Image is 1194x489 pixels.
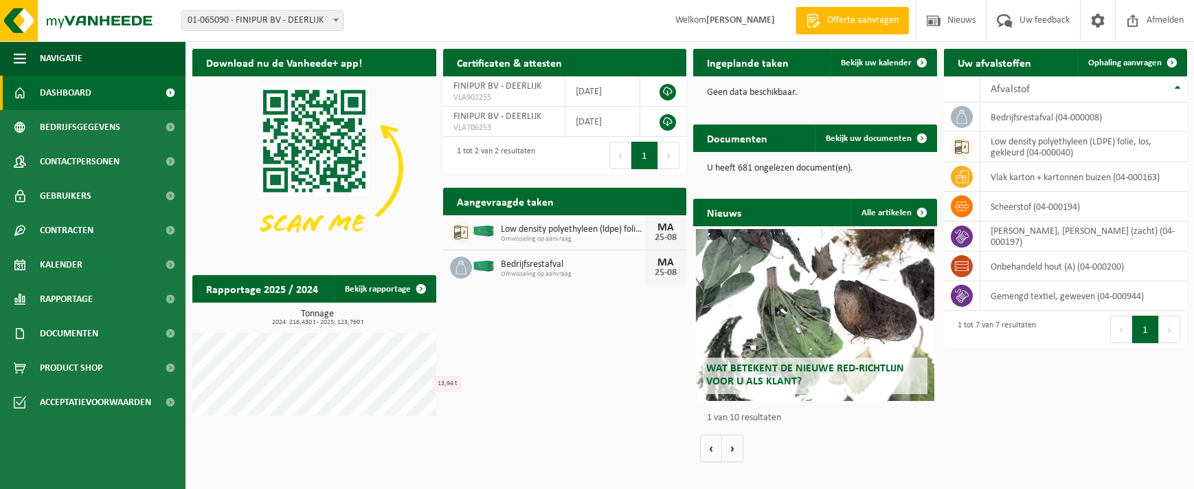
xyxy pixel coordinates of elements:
[796,7,909,34] a: Offerte aanvragen
[199,309,436,326] h3: Tonnage
[1159,316,1180,343] button: Next
[182,11,343,30] span: 01-065090 - FINIPUR BV - DEERLIJK
[40,179,91,213] span: Gebruikers
[980,221,1188,252] td: [PERSON_NAME], [PERSON_NAME] (zacht) (04-000197)
[815,124,936,152] a: Bekijk uw documenten
[652,268,679,278] div: 25-08
[501,224,646,235] span: Low density polyethyleen (ldpe) folie, los, gekleurd
[658,142,679,169] button: Next
[830,49,936,76] a: Bekijk uw kalender
[40,76,91,110] span: Dashboard
[192,49,376,76] h2: Download nu de Vanheede+ app!
[40,316,98,351] span: Documenten
[472,260,495,272] img: HK-XC-40-GN-00
[1132,316,1159,343] button: 1
[652,222,679,233] div: MA
[706,363,904,387] span: Wat betekent de nieuwe RED-richtlijn voor u als klant?
[1110,316,1132,343] button: Previous
[501,235,646,243] span: Omwisseling op aanvraag
[980,281,1188,311] td: gemengd textiel, geweven (04-000944)
[443,49,576,76] h2: Certificaten & attesten
[40,248,82,282] span: Kalender
[980,132,1188,162] td: low density polyethyleen (LDPE) folie, los, gekleurd (04-000040)
[453,92,554,103] span: VLA902255
[40,282,93,316] span: Rapportage
[851,199,936,226] a: Alle artikelen
[472,225,495,237] img: HK-XC-40-GN-00
[40,110,120,144] span: Bedrijfsgegevens
[450,140,535,171] div: 1 tot 2 van 2 resultaten
[1077,49,1186,76] a: Ophaling aanvragen
[841,58,912,67] span: Bekijk uw kalender
[453,81,541,91] span: FINIPUR BV - DEERLIJK
[652,257,679,268] div: MA
[707,164,923,173] p: U heeft 681 ongelezen document(en).
[944,49,1045,76] h2: Uw afvalstoffen
[40,213,93,248] span: Contracten
[192,275,332,302] h2: Rapportage 2025 / 2024
[652,233,679,243] div: 25-08
[707,88,923,98] p: Geen data beschikbaar.
[826,134,912,143] span: Bekijk uw documenten
[181,10,343,31] span: 01-065090 - FINIPUR BV - DEERLIJK
[501,270,646,279] span: Omwisseling op aanvraag
[199,319,436,326] span: 2024: 216,430 t - 2025: 123,760 t
[453,111,541,122] span: FINIPUR BV - DEERLIJK
[40,41,82,76] span: Navigatie
[980,162,1188,192] td: vlak karton + kartonnen buizen (04-000163)
[192,76,436,259] img: Download de VHEPlus App
[696,229,934,401] a: Wat betekent de nieuwe RED-richtlijn voor u als klant?
[980,252,1188,281] td: onbehandeld hout (A) (04-000200)
[334,275,435,303] a: Bekijk rapportage
[693,199,755,226] h2: Nieuws
[707,413,930,423] p: 1 van 10 resultaten
[609,142,631,169] button: Previous
[453,122,554,133] span: VLA706253
[565,107,640,137] td: [DATE]
[706,15,775,25] strong: [PERSON_NAME]
[700,435,722,462] button: Vorige
[824,14,902,28] span: Offerte aanvragen
[1088,58,1162,67] span: Ophaling aanvragen
[433,376,461,391] div: 13,94 t
[951,314,1036,345] div: 1 tot 7 van 7 resultaten
[722,435,743,462] button: Volgende
[565,76,640,107] td: [DATE]
[631,142,658,169] button: 1
[693,124,781,151] h2: Documenten
[40,385,151,420] span: Acceptatievoorwaarden
[980,102,1188,132] td: bedrijfsrestafval (04-000008)
[991,84,1030,95] span: Afvalstof
[501,259,646,270] span: Bedrijfsrestafval
[443,188,567,215] h2: Aangevraagde taken
[980,192,1188,221] td: scheerstof (04-000194)
[693,49,802,76] h2: Ingeplande taken
[40,144,120,179] span: Contactpersonen
[40,351,102,385] span: Product Shop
